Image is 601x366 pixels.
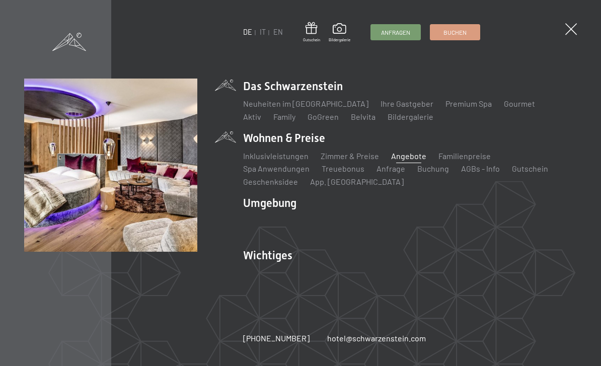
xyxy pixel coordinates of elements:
span: Gutschein [303,37,320,43]
span: [PHONE_NUMBER] [243,333,310,343]
a: Ihre Gastgeber [381,99,433,108]
a: Aktiv [243,112,261,121]
a: [PHONE_NUMBER] [243,333,310,344]
a: hotel@schwarzenstein.com [327,333,426,344]
a: Buchung [417,164,449,173]
a: Gutschein [303,22,320,43]
a: Gutschein [512,164,548,173]
span: Anfragen [381,28,410,37]
a: GoGreen [308,112,339,121]
span: Buchen [443,28,467,37]
a: Inklusivleistungen [243,151,309,161]
a: AGBs - Info [461,164,500,173]
a: Buchen [430,25,480,40]
a: Anfragen [371,25,420,40]
a: Premium Spa [445,99,492,108]
a: Angebote [391,151,426,161]
span: Bildergalerie [329,37,350,43]
a: Anfrage [377,164,405,173]
a: Bildergalerie [388,112,433,121]
a: App. [GEOGRAPHIC_DATA] [310,177,404,186]
a: Familienpreise [438,151,491,161]
a: Belvita [351,112,375,121]
a: Treuebonus [322,164,364,173]
a: Gourmet [504,99,535,108]
a: Neuheiten im [GEOGRAPHIC_DATA] [243,99,368,108]
a: Geschenksidee [243,177,298,186]
a: DE [243,28,252,36]
a: IT [260,28,266,36]
a: EN [273,28,283,36]
a: Zimmer & Preise [321,151,379,161]
a: Spa Anwendungen [243,164,310,173]
a: Family [273,112,295,121]
a: Bildergalerie [329,23,350,42]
